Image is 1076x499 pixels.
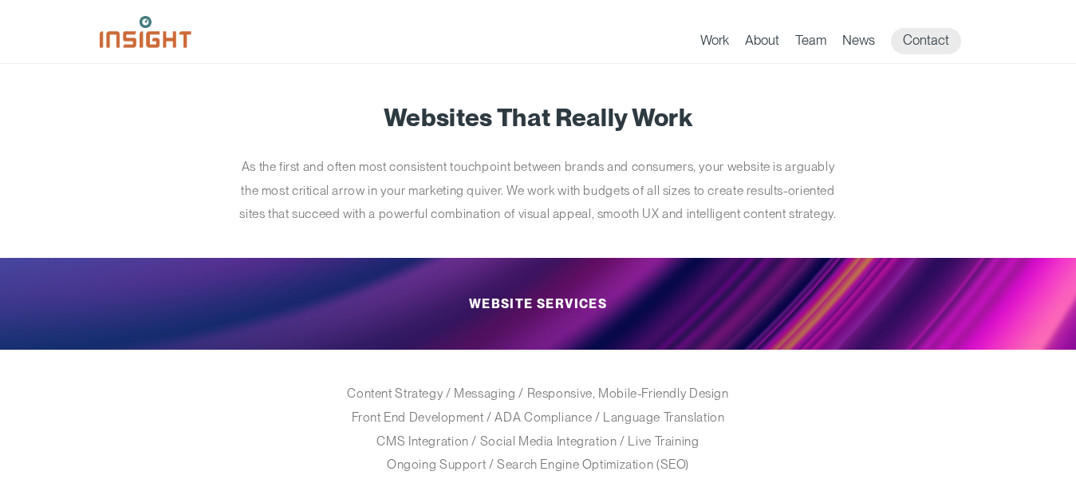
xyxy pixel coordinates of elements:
[239,155,838,226] p: As the first and often most consistent touchpoint between brands and consumers, your website is a...
[891,28,961,54] a: Contact
[700,32,729,54] a: Work
[700,28,977,54] nav: primary navigation menu
[239,382,838,476] p: Content Strategy / Messaging / Responsive, Mobile-Friendly Design Front End Development / ADA Com...
[842,32,875,54] a: News
[100,16,191,48] img: Insight Marketing Design
[795,32,826,54] a: Team
[124,258,953,350] h2: Website Services
[745,32,779,54] a: About
[124,104,953,131] h1: Websites That Really Work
